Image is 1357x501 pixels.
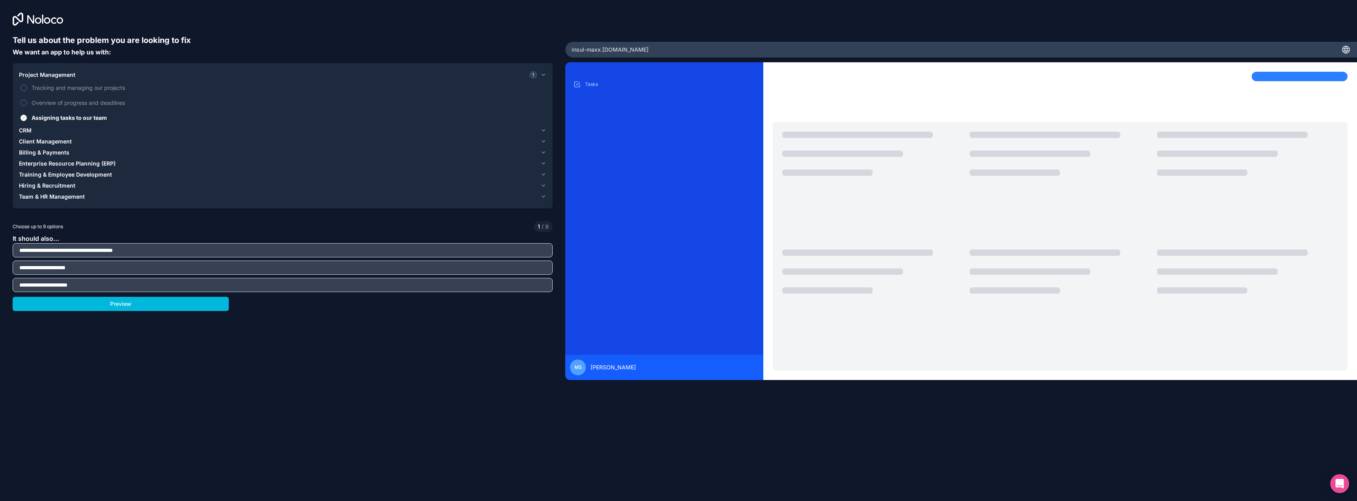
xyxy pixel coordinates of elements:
[574,364,582,371] span: MS
[19,160,116,168] span: Enterprise Resource Planning (ERP)
[19,147,546,158] button: Billing & Payments
[19,69,546,80] button: Project Management1
[21,100,27,106] button: Overview of progress and deadlines
[19,149,69,156] span: Billing & Payments
[19,158,546,169] button: Enterprise Resource Planning (ERP)
[13,235,59,242] span: It should also...
[13,223,63,230] span: Choose up to 9 options
[19,138,72,145] span: Client Management
[19,191,546,202] button: Team & HR Management
[19,136,546,147] button: Client Management
[32,114,545,122] span: Assigning tasks to our team
[13,297,229,311] button: Preview
[572,78,757,348] div: scrollable content
[529,71,537,79] span: 1
[585,81,755,88] p: Tasks
[19,125,546,136] button: CRM
[540,223,549,231] span: 9
[542,223,544,230] span: /
[19,193,85,201] span: Team & HR Management
[19,180,546,191] button: Hiring & Recruitment
[538,223,540,231] span: 1
[13,48,111,56] span: We want an app to help us with:
[21,85,27,91] button: Tracking and managing our projects
[32,99,545,107] span: Overview of progress and deadlines
[19,169,546,180] button: Training & Employee Development
[19,71,75,79] span: Project Management
[21,115,27,121] button: Assigning tasks to our team
[19,171,112,179] span: Training & Employee Development
[1330,474,1349,493] div: Open Intercom Messenger
[19,80,546,125] div: Project Management1
[32,84,545,92] span: Tracking and managing our projects
[19,127,32,134] span: CRM
[572,46,649,54] span: insul-maxx .[DOMAIN_NAME]
[13,35,553,46] h6: Tell us about the problem you are looking to fix
[19,182,75,190] span: Hiring & Recruitment
[591,363,636,371] span: [PERSON_NAME]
